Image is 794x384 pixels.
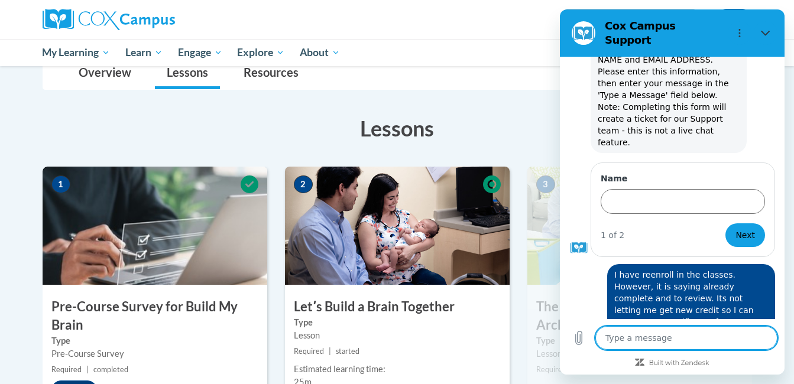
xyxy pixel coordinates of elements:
[329,347,331,356] span: |
[294,329,501,342] div: Lesson
[294,347,324,356] span: Required
[51,365,82,374] span: Required
[43,9,175,30] img: Cox Campus
[294,363,501,376] div: Estimated learning time:
[237,45,284,60] span: Explore
[536,334,743,347] label: Type
[155,58,220,89] a: Lessons
[35,39,118,66] a: My Learning
[51,175,70,193] span: 1
[300,45,340,60] span: About
[336,347,359,356] span: started
[42,45,110,60] span: My Learning
[51,347,258,360] div: Pre-Course Survey
[285,298,510,316] h3: Letʹs Build a Brain Together
[43,298,267,334] h3: Pre-Course Survey for Build My Brain
[285,167,510,285] img: Course Image
[86,365,89,374] span: |
[178,45,222,60] span: Engage
[527,298,752,334] h3: The Secret to Strong Brain Architecture
[294,175,313,193] span: 2
[25,39,770,66] div: Main menu
[560,9,785,375] iframe: Messaging window
[43,113,752,143] h3: Lessons
[170,39,230,66] a: Engage
[118,39,170,66] a: Learn
[232,58,310,89] a: Resources
[527,167,752,285] img: Course Image
[292,39,348,66] a: About
[229,39,292,66] a: Explore
[51,334,258,347] label: Type
[125,45,163,60] span: Learn
[93,365,128,374] span: completed
[536,347,743,360] div: Lesson
[294,316,501,329] label: Type
[43,167,267,285] img: Course Image
[67,58,143,89] a: Overview
[536,175,555,193] span: 3
[43,9,267,30] a: Cox Campus
[717,9,752,28] button: Account Settings
[536,365,566,374] span: Required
